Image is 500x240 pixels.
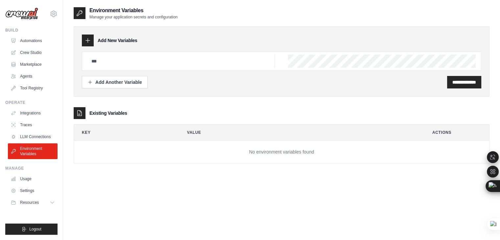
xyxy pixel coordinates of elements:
[5,28,58,33] div: Build
[8,83,58,93] a: Tool Registry
[5,224,58,235] button: Logout
[8,59,58,70] a: Marketplace
[89,7,178,14] h2: Environment Variables
[20,200,39,205] span: Resources
[8,143,58,159] a: Environment Variables
[424,125,489,140] th: Actions
[82,76,148,88] button: Add Another Variable
[29,227,41,232] span: Logout
[8,120,58,130] a: Traces
[74,141,489,163] td: No environment variables found
[179,125,419,140] th: Value
[8,47,58,58] a: Crew Studio
[87,79,142,85] div: Add Another Variable
[89,110,127,116] h3: Existing Variables
[5,100,58,105] div: Operate
[8,197,58,208] button: Resources
[98,37,137,44] h3: Add New Variables
[89,14,178,20] p: Manage your application secrets and configuration
[8,132,58,142] a: LLM Connections
[8,71,58,82] a: Agents
[5,8,38,20] img: Logo
[8,108,58,118] a: Integrations
[74,125,174,140] th: Key
[8,174,58,184] a: Usage
[8,36,58,46] a: Automations
[8,185,58,196] a: Settings
[5,166,58,171] div: Manage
